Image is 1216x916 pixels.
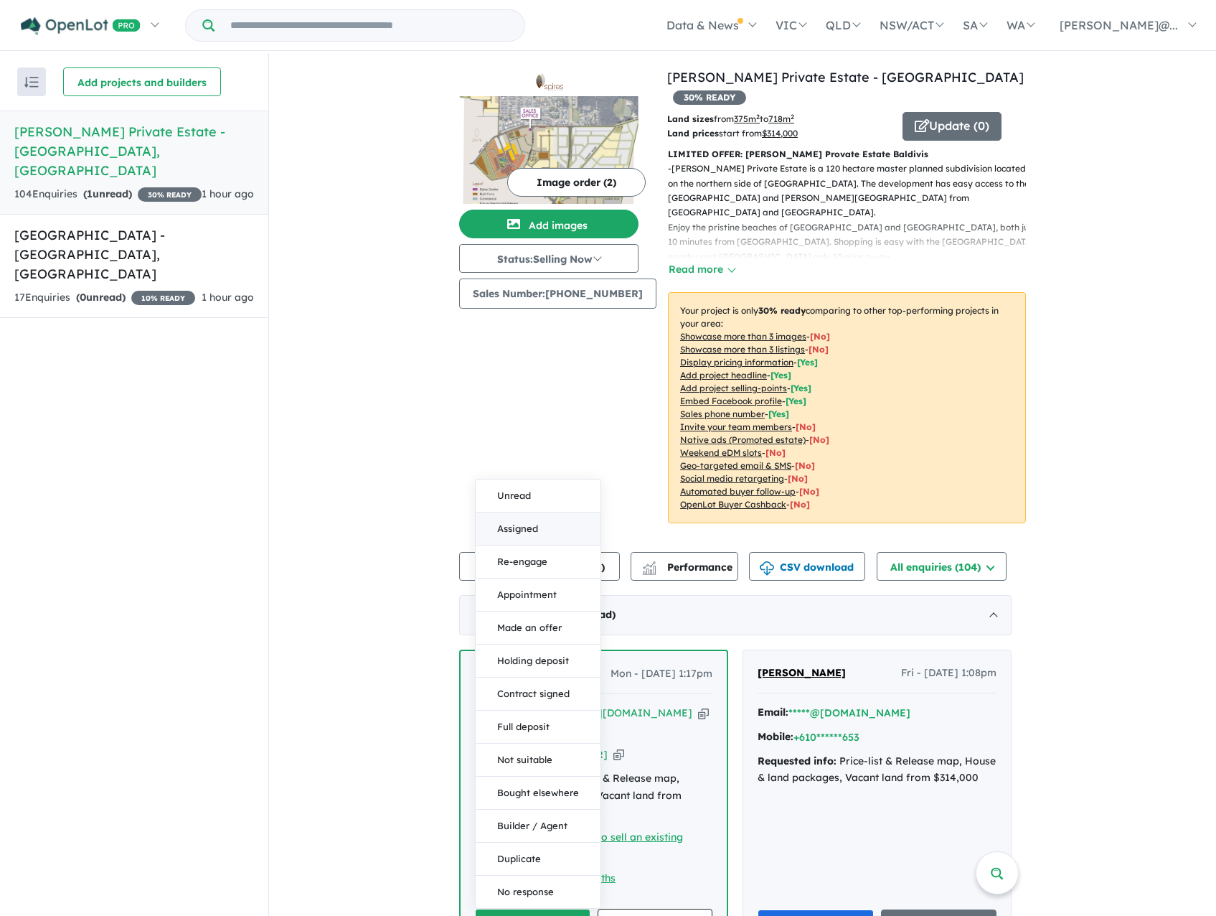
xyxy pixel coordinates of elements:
span: [ No ] [796,421,816,432]
button: Appointment [476,579,600,612]
h5: [PERSON_NAME] Private Estate - [GEOGRAPHIC_DATA] , [GEOGRAPHIC_DATA] [14,122,254,180]
span: [ Yes ] [797,357,818,368]
button: CSV download [749,552,865,581]
a: [PERSON_NAME] Private Estate - [GEOGRAPHIC_DATA] [667,69,1024,85]
p: - [PERSON_NAME] Private Estate is a 120 hectare master planned subdivision located on the norther... [668,162,1037,264]
button: No response [476,876,600,908]
div: 17 Enquir ies [14,289,195,307]
u: $ 314,000 [762,128,798,139]
b: 30 % ready [758,305,806,316]
button: Copy [613,747,624,762]
div: [DATE] [459,595,1012,635]
button: Team member settings (1) [459,552,620,581]
strong: ( unread) [83,187,132,200]
button: Status:Selling Now [459,244,638,273]
span: 10 % READY [131,291,195,305]
img: Spires Private Estate - Baldivis Logo [465,73,633,90]
u: Social media retargeting [680,473,784,484]
button: Not suitable [476,744,600,777]
u: Sales phone number [680,408,765,419]
u: Native ads (Promoted estate) [680,434,806,445]
span: Mon - [DATE] 1:17pm [611,665,712,683]
div: 104 Enquir ies [14,186,202,203]
img: Openlot PRO Logo White [21,17,141,35]
span: [No] [809,434,829,445]
div: Price-list & Release map, House & land packages, Vacant land from $314,000 [758,753,996,788]
span: [No] [788,473,808,484]
button: Sales Number:[PHONE_NUMBER] [459,279,656,309]
span: [ Yes ] [768,408,789,419]
span: [No] [795,460,815,471]
u: Embed Facebook profile [680,396,782,406]
div: Unread [475,479,601,909]
u: OpenLot Buyer Cashback [680,499,786,510]
button: Add projects and builders [63,67,221,96]
p: Your project is only comparing to other top-performing projects in your area: - - - - - - - - - -... [668,292,1026,523]
img: Spires Private Estate - Baldivis [459,96,638,204]
img: bar-chart.svg [642,566,656,575]
button: Copy [698,706,709,721]
u: Showcase more than 3 listings [680,344,805,355]
span: [No] [765,447,786,458]
span: to [760,113,794,124]
button: Holding deposit [476,645,600,678]
a: Spires Private Estate - Baldivis LogoSpires Private Estate - Baldivis [459,67,638,204]
span: 1 hour ago [202,187,254,200]
p: start from [667,126,892,141]
span: 1 [87,187,93,200]
u: Add project selling-points [680,383,787,393]
span: Performance [644,561,732,574]
b: Land sizes [667,113,714,124]
span: [PERSON_NAME]@... [1060,18,1178,32]
span: [ Yes ] [791,383,811,393]
sup: 2 [791,113,794,121]
button: Assigned [476,513,600,546]
span: [ No ] [809,344,829,355]
input: Try estate name, suburb, builder or developer [217,10,522,41]
p: LIMITED OFFER: [PERSON_NAME] Provate Estate Baldivis [668,147,1026,162]
img: line-chart.svg [643,561,656,569]
h5: [GEOGRAPHIC_DATA] - [GEOGRAPHIC_DATA] , [GEOGRAPHIC_DATA] [14,225,254,284]
button: Image order (2) [507,168,646,197]
u: Invite your team members [680,421,792,432]
span: [PERSON_NAME] [758,666,846,679]
button: Duplicate [476,843,600,876]
span: 1 hour ago [202,291,254,304]
button: Re-engage [476,546,600,579]
strong: ( unread) [76,291,126,304]
span: [No] [799,486,819,497]
b: Land prices [667,128,719,139]
span: 30 % READY [673,90,746,105]
u: Weekend eDM slots [680,447,762,458]
span: [ Yes ] [770,370,791,380]
button: Builder / Agent [476,810,600,843]
u: Showcase more than 3 images [680,331,806,342]
u: 718 m [768,113,794,124]
u: Automated buyer follow-up [680,486,796,497]
button: Bought elsewhere [476,777,600,810]
strong: Mobile: [758,730,793,743]
img: sort.svg [24,77,39,88]
button: Made an offer [476,612,600,645]
strong: Requested info: [758,754,836,767]
u: Display pricing information [680,357,793,368]
span: 0 [80,291,86,304]
button: Unread [476,480,600,513]
sup: 2 [756,113,760,121]
button: Contract signed [476,678,600,711]
button: Read more [668,261,735,278]
u: 375 m [734,113,760,124]
span: [ Yes ] [786,396,806,406]
button: Update (0) [902,112,1001,141]
u: Geo-targeted email & SMS [680,460,791,471]
button: Add images [459,210,638,238]
span: [ No ] [810,331,830,342]
button: Full deposit [476,711,600,744]
span: Fri - [DATE] 1:08pm [901,665,996,682]
u: Add project headline [680,370,767,380]
a: [PERSON_NAME] [758,665,846,682]
button: Performance [631,552,738,581]
span: [No] [790,499,810,510]
button: All enquiries (104) [877,552,1007,581]
p: from [667,112,892,126]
